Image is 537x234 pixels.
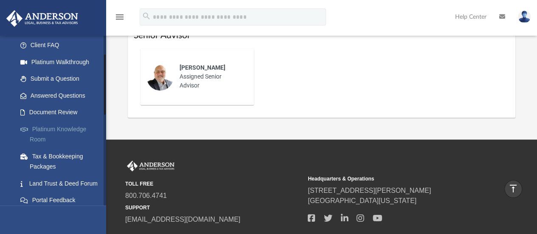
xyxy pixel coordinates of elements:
[308,197,416,204] a: [GEOGRAPHIC_DATA][US_STATE]
[146,63,174,90] img: thumbnail
[142,11,151,21] i: search
[308,187,431,194] a: [STREET_ADDRESS][PERSON_NAME]
[4,10,81,27] img: Anderson Advisors Platinum Portal
[125,161,176,172] img: Anderson Advisors Platinum Portal
[508,183,518,194] i: vertical_align_top
[504,180,522,198] a: vertical_align_top
[174,57,248,96] div: Assigned Senior Advisor
[12,175,112,192] a: Land Trust & Deed Forum
[12,121,112,148] a: Platinum Knowledge Room
[115,12,125,22] i: menu
[12,87,112,104] a: Answered Questions
[125,180,302,188] small: TOLL FREE
[308,175,484,183] small: Headquarters & Operations
[518,11,531,23] img: User Pic
[12,70,112,87] a: Submit a Question
[12,37,112,54] a: Client FAQ
[125,192,167,199] a: 800.706.4741
[125,216,240,223] a: [EMAIL_ADDRESS][DOMAIN_NAME]
[180,64,225,71] span: [PERSON_NAME]
[12,104,112,121] a: Document Review
[115,16,125,22] a: menu
[12,192,112,209] a: Portal Feedback
[12,54,112,70] a: Platinum Walkthrough
[12,148,112,175] a: Tax & Bookkeeping Packages
[125,204,302,211] small: SUPPORT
